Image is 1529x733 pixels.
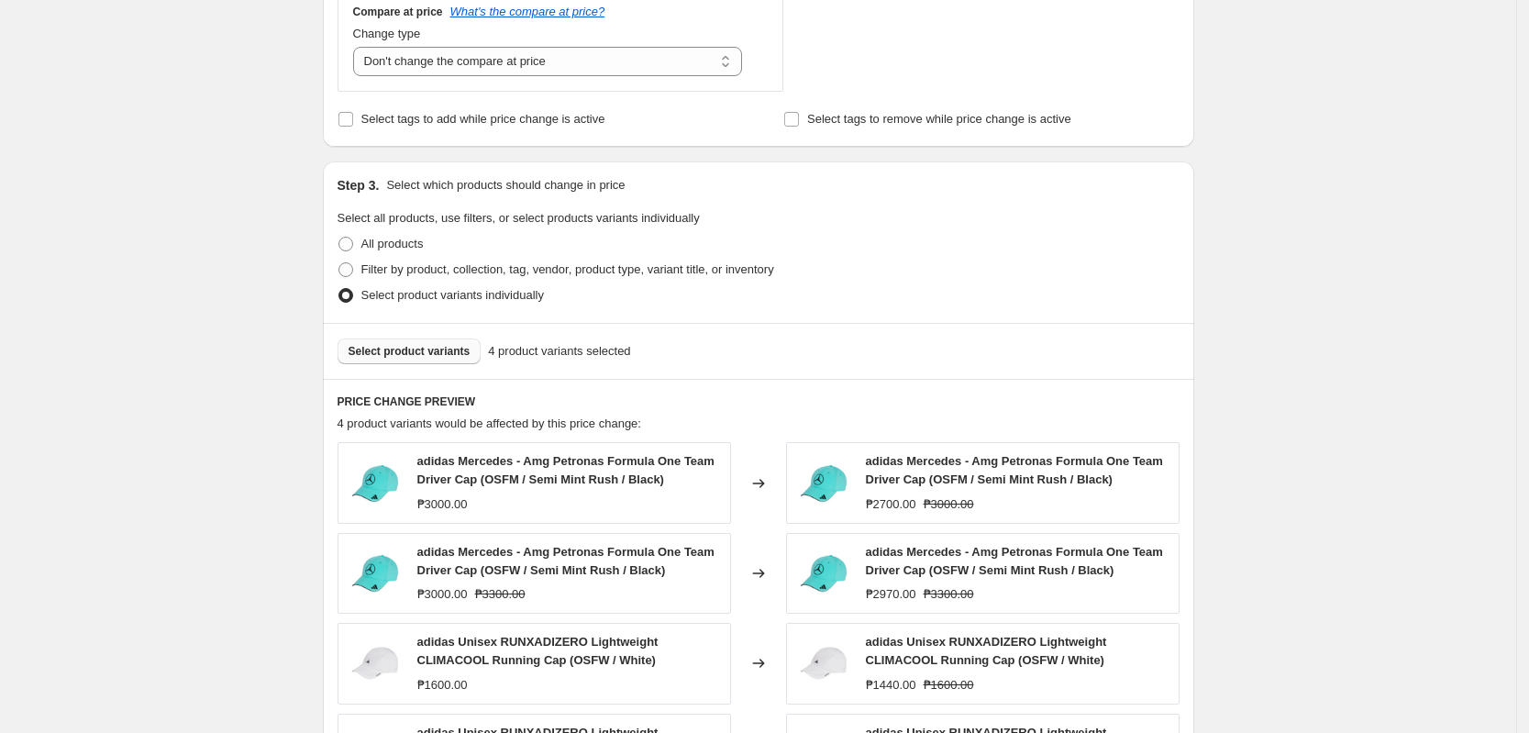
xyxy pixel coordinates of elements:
span: Select product variants individually [361,288,544,302]
div: ₱1440.00 [866,676,916,694]
strike: ₱3300.00 [475,585,526,604]
span: Select tags to remove while price change is active [807,112,1071,126]
span: Filter by product, collection, tag, vendor, product type, variant title, or inventory [361,262,774,276]
p: Select which products should change in price [386,176,625,194]
span: Change type [353,27,421,40]
span: All products [361,237,424,250]
span: Select tags to add while price change is active [361,112,605,126]
span: adidas Mercedes - Amg Petronas Formula One Team Driver Cap (OSFW / Semi Mint Rush / Black) [417,545,715,577]
span: 4 product variants would be affected by this price change: [338,416,641,430]
div: ₱3000.00 [417,495,468,514]
span: adidas Mercedes - Amg Petronas Formula One Team Driver Cap (OSFM / Semi Mint Rush / Black) [866,454,1163,486]
span: adidas Mercedes - Amg Petronas Formula One Team Driver Cap (OSFM / Semi Mint Rush / Black) [417,454,715,486]
div: ₱3000.00 [417,585,468,604]
h6: PRICE CHANGE PREVIEW [338,394,1180,409]
strike: ₱3300.00 [924,585,974,604]
span: Select product variants [349,344,471,359]
img: JV5933_1_HARDWARE_Photography_FrontCenterView_white_80x.png [348,636,403,691]
img: JW6268_1_HARDWARE_Photography_FrontCenterView_white_80x.png [796,546,851,601]
h3: Compare at price [353,5,443,19]
strike: ₱1600.00 [924,676,974,694]
span: adidas Unisex RUNXADIZERO Lightweight CLIMACOOL Running Cap (OSFW / White) [417,635,659,667]
div: ₱2970.00 [866,585,916,604]
img: JW6268_1_HARDWARE_Photography_FrontCenterView_white_80x.png [348,546,403,601]
h2: Step 3. [338,176,380,194]
img: JW6268_1_HARDWARE_Photography_FrontCenterView_white_80x.png [348,456,403,511]
span: adidas Unisex RUNXADIZERO Lightweight CLIMACOOL Running Cap (OSFW / White) [866,635,1107,667]
span: Select all products, use filters, or select products variants individually [338,211,700,225]
img: JV5933_1_HARDWARE_Photography_FrontCenterView_white_80x.png [796,636,851,691]
button: What's the compare at price? [450,5,605,18]
strike: ₱3000.00 [924,495,974,514]
span: 4 product variants selected [488,342,630,361]
img: JW6268_1_HARDWARE_Photography_FrontCenterView_white_80x.png [796,456,851,511]
button: Select product variants [338,339,482,364]
div: ₱1600.00 [417,676,468,694]
span: adidas Mercedes - Amg Petronas Formula One Team Driver Cap (OSFW / Semi Mint Rush / Black) [866,545,1163,577]
div: ₱2700.00 [866,495,916,514]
